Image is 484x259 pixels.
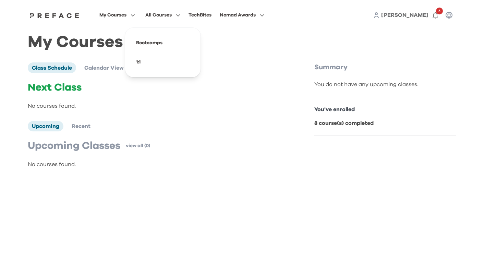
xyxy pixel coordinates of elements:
[28,140,120,152] p: Upcoming Classes
[32,123,59,129] span: Upcoming
[381,11,428,19] a: [PERSON_NAME]
[72,123,90,129] span: Recent
[28,13,81,18] img: Preface Logo
[189,11,211,19] div: TechBites
[145,11,172,19] span: All Courses
[28,38,456,46] h1: My Courses
[314,62,456,72] p: Summary
[314,80,456,89] div: You do not have any upcoming classes.
[143,11,182,20] button: All Courses
[436,8,443,14] span: 5
[99,11,126,19] span: My Courses
[28,12,81,18] a: Preface Logo
[28,160,286,168] p: No courses found.
[314,105,456,114] p: You've enrolled
[314,120,374,126] b: 8 course(s) completed
[32,65,72,71] span: Class Schedule
[218,11,266,20] button: Nomad Awards
[136,60,141,64] a: 1:1
[84,65,124,71] span: Calendar View
[28,102,286,110] p: No courses found.
[428,8,442,22] button: 5
[136,40,162,45] a: Bootcamps
[28,81,286,94] p: Next Class
[220,11,256,19] span: Nomad Awards
[126,142,150,149] a: view all (0)
[381,12,428,18] span: [PERSON_NAME]
[97,11,137,20] button: My Courses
